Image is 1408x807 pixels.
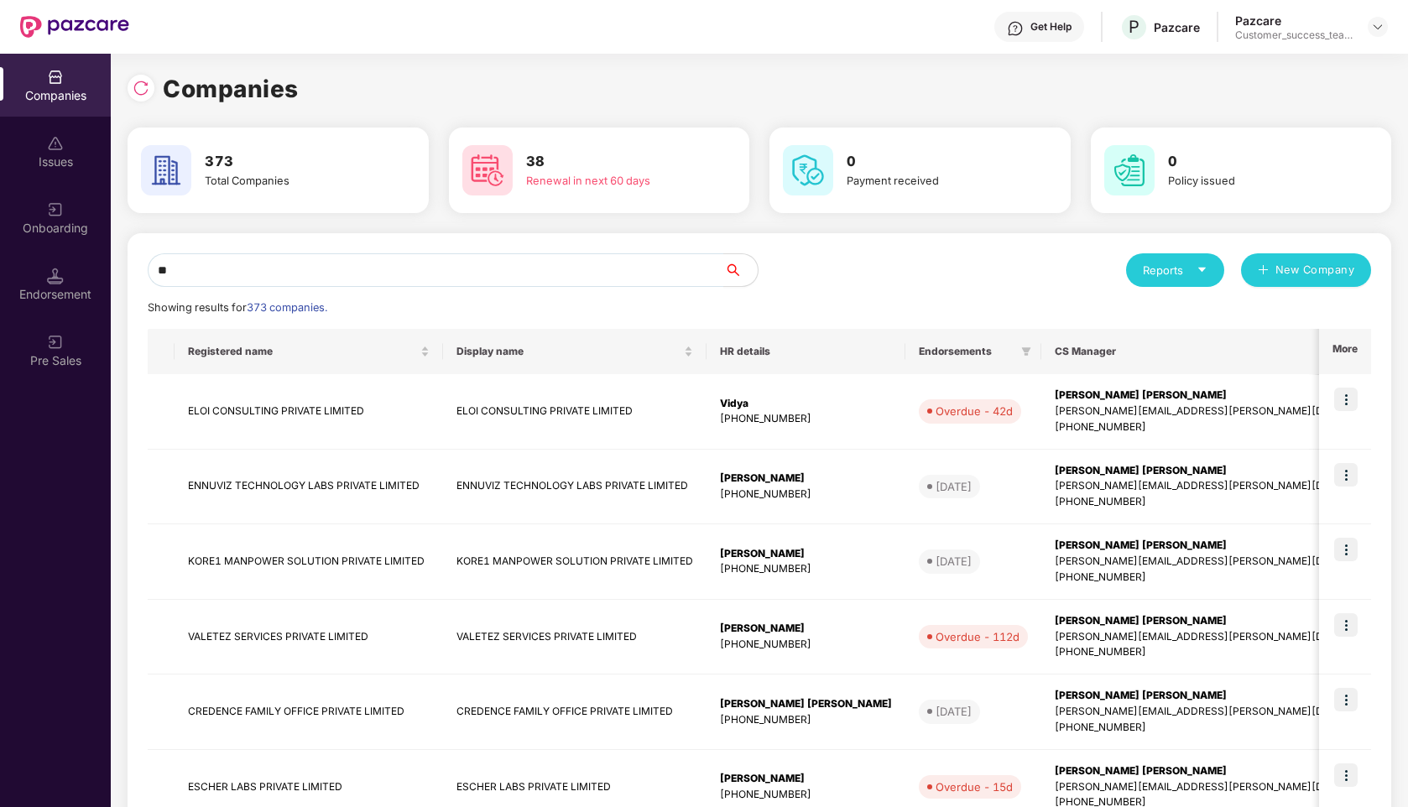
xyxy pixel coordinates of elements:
div: Overdue - 112d [936,628,1019,645]
img: icon [1334,388,1358,411]
h3: 373 [205,151,383,173]
div: [PHONE_NUMBER] [720,712,892,728]
span: plus [1258,264,1269,278]
td: CREDENCE FAMILY OFFICE PRIVATE LIMITED [443,674,707,750]
div: Pazcare [1235,13,1353,29]
th: HR details [707,329,905,374]
div: [PERSON_NAME][EMAIL_ADDRESS][PERSON_NAME][DOMAIN_NAME] [1055,554,1395,570]
img: svg+xml;base64,PHN2ZyBpZD0iSXNzdWVzX2Rpc2FibGVkIiB4bWxucz0iaHR0cDovL3d3dy53My5vcmcvMjAwMC9zdmciIH... [47,135,64,152]
div: [PERSON_NAME] [PERSON_NAME] [1055,613,1395,629]
div: Policy issued [1168,173,1346,190]
h1: Companies [163,70,299,107]
div: Overdue - 15d [936,778,1013,795]
span: CS Manager [1055,345,1381,358]
img: svg+xml;base64,PHN2ZyB4bWxucz0iaHR0cDovL3d3dy53My5vcmcvMjAwMC9zdmciIHdpZHRoPSI2MCIgaGVpZ2h0PSI2MC... [783,145,833,195]
div: [PHONE_NUMBER] [1055,570,1395,586]
span: search [723,263,758,277]
div: [DATE] [936,478,972,495]
img: icon [1334,688,1358,711]
th: More [1319,329,1371,374]
img: svg+xml;base64,PHN2ZyB3aWR0aD0iMTQuNSIgaGVpZ2h0PSIxNC41IiB2aWV3Qm94PSIwIDAgMTYgMTYiIGZpbGw9Im5vbm... [47,268,64,284]
span: Endorsements [919,345,1014,358]
img: icon [1334,538,1358,561]
h3: 38 [526,151,704,173]
div: [PHONE_NUMBER] [720,561,892,577]
img: icon [1334,463,1358,487]
td: VALETEZ SERVICES PRIVATE LIMITED [175,600,443,675]
td: ELOI CONSULTING PRIVATE LIMITED [443,374,707,450]
img: svg+xml;base64,PHN2ZyBpZD0iRHJvcGRvd24tMzJ4MzIiIHhtbG5zPSJodHRwOi8vd3d3LnczLm9yZy8yMDAwL3N2ZyIgd2... [1371,20,1385,34]
td: ENNUVIZ TECHNOLOGY LABS PRIVATE LIMITED [175,450,443,525]
div: Vidya [720,396,892,412]
div: [DATE] [936,703,972,720]
h3: 0 [847,151,1025,173]
td: CREDENCE FAMILY OFFICE PRIVATE LIMITED [175,674,443,750]
div: [PERSON_NAME] [PERSON_NAME] [720,696,892,712]
div: Renewal in next 60 days [526,173,704,190]
span: filter [1018,341,1035,362]
div: [PERSON_NAME][EMAIL_ADDRESS][PERSON_NAME][DOMAIN_NAME] [1055,704,1395,720]
th: Display name [443,329,707,374]
div: [PERSON_NAME] [PERSON_NAME] [1055,538,1395,554]
img: svg+xml;base64,PHN2ZyB4bWxucz0iaHR0cDovL3d3dy53My5vcmcvMjAwMC9zdmciIHdpZHRoPSI2MCIgaGVpZ2h0PSI2MC... [1104,145,1155,195]
td: VALETEZ SERVICES PRIVATE LIMITED [443,600,707,675]
button: plusNew Company [1241,253,1371,287]
div: [PHONE_NUMBER] [1055,644,1395,660]
img: svg+xml;base64,PHN2ZyB4bWxucz0iaHR0cDovL3d3dy53My5vcmcvMjAwMC9zdmciIHdpZHRoPSI2MCIgaGVpZ2h0PSI2MC... [141,145,191,195]
img: svg+xml;base64,PHN2ZyBpZD0iQ29tcGFuaWVzIiB4bWxucz0iaHR0cDovL3d3dy53My5vcmcvMjAwMC9zdmciIHdpZHRoPS... [47,69,64,86]
img: New Pazcare Logo [20,16,129,38]
div: Total Companies [205,173,383,190]
td: KORE1 MANPOWER SOLUTION PRIVATE LIMITED [443,524,707,600]
div: [PERSON_NAME] [PERSON_NAME] [1055,388,1395,403]
div: Payment received [847,173,1025,190]
td: KORE1 MANPOWER SOLUTION PRIVATE LIMITED [175,524,443,600]
div: [PHONE_NUMBER] [720,637,892,653]
th: Registered name [175,329,443,374]
div: [PHONE_NUMBER] [1055,720,1395,736]
span: Display name [456,345,681,358]
img: svg+xml;base64,PHN2ZyB3aWR0aD0iMjAiIGhlaWdodD0iMjAiIHZpZXdCb3g9IjAgMCAyMCAyMCIgZmlsbD0ibm9uZSIgeG... [47,334,64,351]
div: Get Help [1030,20,1072,34]
div: [PERSON_NAME] [720,621,892,637]
button: search [723,253,759,287]
span: P [1129,17,1139,37]
td: ENNUVIZ TECHNOLOGY LABS PRIVATE LIMITED [443,450,707,525]
span: Showing results for [148,301,327,314]
span: New Company [1275,262,1355,279]
div: [PERSON_NAME] [PERSON_NAME] [1055,463,1395,479]
div: [PHONE_NUMBER] [720,787,892,803]
div: [PERSON_NAME] [720,471,892,487]
div: [PERSON_NAME] [PERSON_NAME] [1055,688,1395,704]
td: ELOI CONSULTING PRIVATE LIMITED [175,374,443,450]
div: Customer_success_team_lead [1235,29,1353,42]
img: svg+xml;base64,PHN2ZyB4bWxucz0iaHR0cDovL3d3dy53My5vcmcvMjAwMC9zdmciIHdpZHRoPSI2MCIgaGVpZ2h0PSI2MC... [462,145,513,195]
span: caret-down [1197,264,1207,275]
div: [PERSON_NAME][EMAIL_ADDRESS][PERSON_NAME][DOMAIN_NAME] [1055,779,1395,795]
div: [PERSON_NAME][EMAIL_ADDRESS][PERSON_NAME][DOMAIN_NAME] [1055,478,1395,494]
div: [PHONE_NUMBER] [1055,419,1395,435]
div: [PHONE_NUMBER] [720,487,892,502]
img: svg+xml;base64,PHN2ZyBpZD0iSGVscC0zMngzMiIgeG1sbnM9Imh0dHA6Ly93d3cudzMub3JnLzIwMDAvc3ZnIiB3aWR0aD... [1007,20,1024,37]
div: Overdue - 42d [936,403,1013,419]
span: 373 companies. [247,301,327,314]
div: [PERSON_NAME] [720,546,892,562]
div: [DATE] [936,553,972,570]
div: [PERSON_NAME][EMAIL_ADDRESS][PERSON_NAME][DOMAIN_NAME] [1055,403,1395,419]
img: svg+xml;base64,PHN2ZyB3aWR0aD0iMjAiIGhlaWdodD0iMjAiIHZpZXdCb3g9IjAgMCAyMCAyMCIgZmlsbD0ibm9uZSIgeG... [47,201,64,218]
div: [PERSON_NAME] [720,771,892,787]
div: [PHONE_NUMBER] [1055,494,1395,510]
div: [PERSON_NAME] [PERSON_NAME] [1055,763,1395,779]
span: Registered name [188,345,417,358]
div: [PHONE_NUMBER] [720,411,892,427]
img: icon [1334,613,1358,637]
h3: 0 [1168,151,1346,173]
div: Reports [1143,262,1207,279]
span: filter [1021,346,1031,357]
div: Pazcare [1154,19,1200,35]
img: icon [1334,763,1358,787]
img: svg+xml;base64,PHN2ZyBpZD0iUmVsb2FkLTMyeDMyIiB4bWxucz0iaHR0cDovL3d3dy53My5vcmcvMjAwMC9zdmciIHdpZH... [133,80,149,96]
div: [PERSON_NAME][EMAIL_ADDRESS][PERSON_NAME][DOMAIN_NAME] [1055,629,1395,645]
